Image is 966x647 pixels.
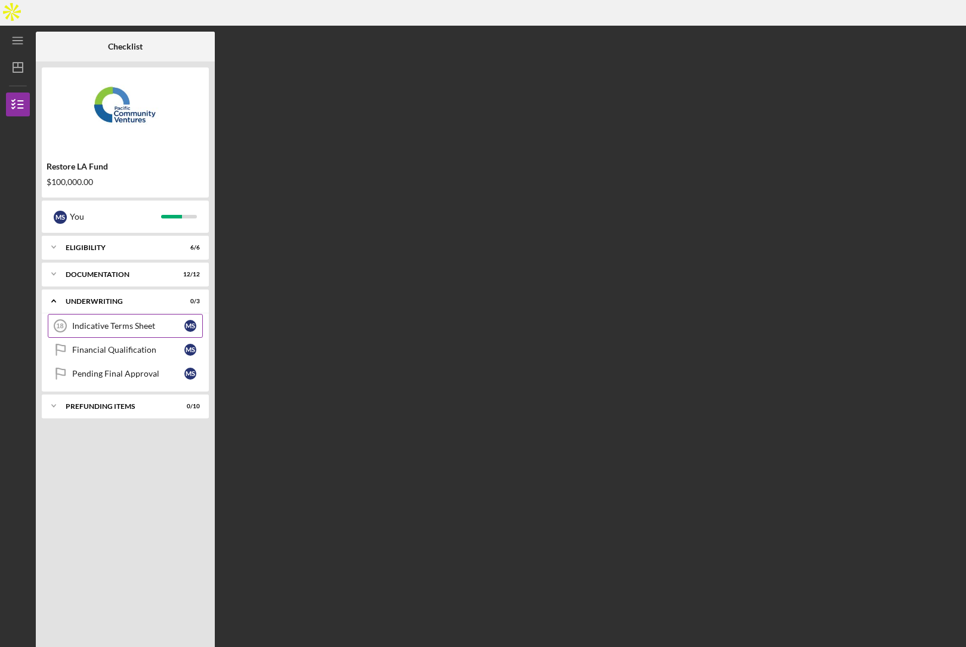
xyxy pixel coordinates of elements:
div: Eligibility [66,244,170,251]
div: Documentation [66,271,170,278]
div: M S [184,320,196,332]
a: 18Indicative Terms SheetMS [48,314,203,338]
a: Financial QualificationMS [48,338,203,362]
div: 12 / 12 [178,271,200,278]
b: Checklist [108,42,143,51]
div: Indicative Terms Sheet [72,321,184,331]
div: 0 / 10 [178,403,200,410]
div: M S [184,368,196,380]
div: Underwriting [66,298,170,305]
div: You [70,207,161,227]
div: Prefunding Items [66,403,170,410]
a: Pending Final ApprovalMS [48,362,203,386]
div: M S [54,211,67,224]
tspan: 18 [56,322,63,329]
img: Product logo [42,73,209,145]
div: $100,000.00 [47,177,204,187]
div: 0 / 3 [178,298,200,305]
div: Restore LA Fund [47,162,204,171]
div: 6 / 6 [178,244,200,251]
div: M S [184,344,196,356]
div: Pending Final Approval [72,369,184,378]
div: Financial Qualification [72,345,184,355]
